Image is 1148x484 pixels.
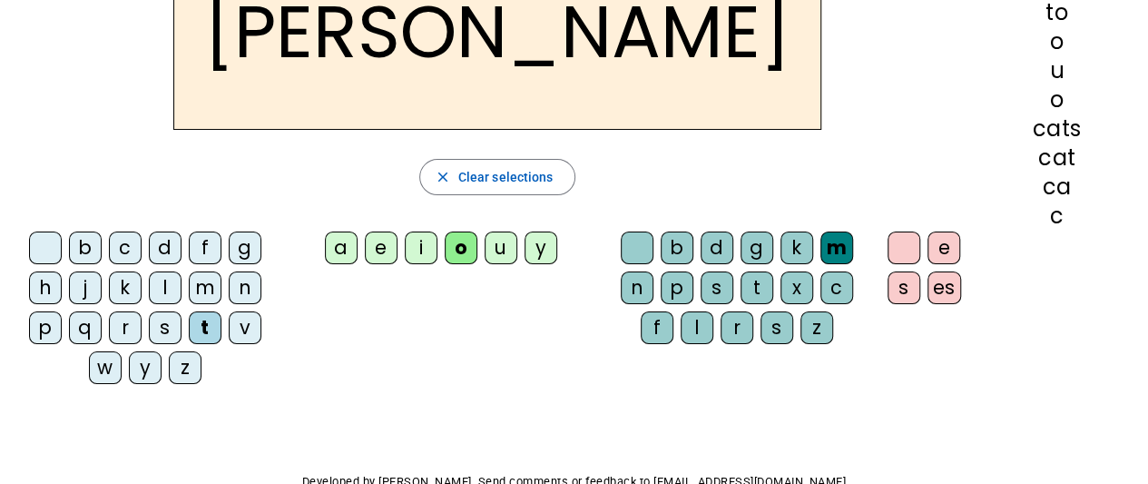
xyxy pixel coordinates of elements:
[365,232,397,264] div: e
[995,205,1119,227] div: c
[109,232,142,264] div: c
[995,60,1119,82] div: u
[701,232,733,264] div: d
[325,232,358,264] div: a
[458,166,554,188] span: Clear selections
[621,272,653,304] div: n
[109,272,142,304] div: k
[169,351,201,384] div: z
[229,272,261,304] div: n
[888,272,920,304] div: s
[820,232,853,264] div: m
[995,89,1119,111] div: o
[741,272,773,304] div: t
[681,311,713,344] div: l
[189,232,221,264] div: f
[661,272,693,304] div: p
[995,176,1119,198] div: ca
[189,272,221,304] div: m
[69,272,102,304] div: j
[721,311,753,344] div: r
[29,272,62,304] div: h
[800,311,833,344] div: z
[149,272,182,304] div: l
[927,232,960,264] div: e
[435,169,451,185] mat-icon: close
[927,272,961,304] div: es
[69,311,102,344] div: q
[189,311,221,344] div: t
[149,311,182,344] div: s
[525,232,557,264] div: y
[701,272,733,304] div: s
[89,351,122,384] div: w
[995,31,1119,53] div: o
[995,2,1119,24] div: to
[995,147,1119,169] div: cat
[741,232,773,264] div: g
[149,232,182,264] div: d
[129,351,162,384] div: y
[229,311,261,344] div: v
[445,232,477,264] div: o
[760,311,793,344] div: s
[661,232,693,264] div: b
[109,311,142,344] div: r
[641,311,673,344] div: f
[419,159,576,195] button: Clear selections
[995,118,1119,140] div: cats
[405,232,437,264] div: i
[29,311,62,344] div: p
[820,272,853,304] div: c
[229,232,261,264] div: g
[69,232,102,264] div: b
[780,232,813,264] div: k
[780,272,813,304] div: x
[485,232,517,264] div: u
